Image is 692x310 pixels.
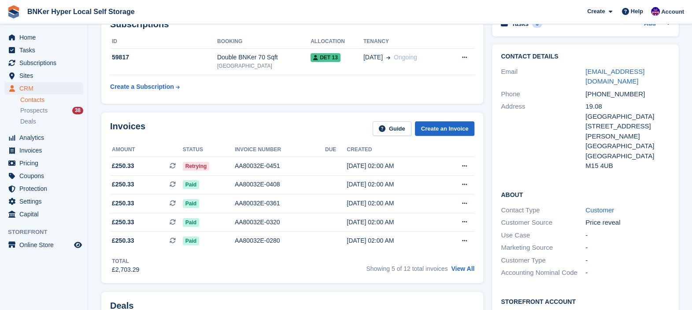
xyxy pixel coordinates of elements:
th: Created [347,143,439,157]
span: Coupons [19,170,72,182]
div: Accounting Nominal Code [501,268,585,278]
a: menu [4,131,83,144]
span: [DATE] [363,53,383,62]
h2: Subscriptions [110,19,474,29]
a: Guide [373,121,411,136]
a: Customer [585,206,614,214]
div: 19.08 [GEOGRAPHIC_DATA] [585,102,670,121]
span: Deals [20,117,36,126]
h2: Contact Details [501,53,670,60]
div: Email [501,67,585,87]
div: [DATE] 02:00 AM [347,218,439,227]
div: - [585,230,670,241]
div: AA80032E-0320 [235,218,325,227]
a: menu [4,69,83,82]
img: David Fricker [651,7,660,16]
div: - [585,268,670,278]
div: [DATE] 02:00 AM [347,161,439,171]
div: Customer Type [501,255,585,266]
div: [GEOGRAPHIC_DATA] [585,151,670,161]
h2: About [501,190,670,199]
a: Contacts [20,96,83,104]
div: AA80032E-0361 [235,199,325,208]
th: Status [183,143,235,157]
div: [DATE] 02:00 AM [347,180,439,189]
a: menu [4,195,83,208]
div: AA80032E-0451 [235,161,325,171]
span: Pricing [19,157,72,169]
span: Ongoing [394,54,417,61]
div: [GEOGRAPHIC_DATA] [585,141,670,151]
span: Storefront [8,228,88,237]
span: Paid [183,218,199,227]
a: menu [4,239,83,251]
span: Home [19,31,72,44]
th: Booking [217,35,311,49]
div: £2,703.29 [112,265,139,274]
a: Create an Invoice [415,121,475,136]
div: 59817 [110,53,217,62]
span: Help [631,7,643,16]
span: Subscriptions [19,57,72,69]
a: Create a Subscription [110,79,180,95]
span: Showing 5 of 12 total invoices [366,265,448,272]
span: Sites [19,69,72,82]
span: Settings [19,195,72,208]
div: AA80032E-0408 [235,180,325,189]
th: Due [325,143,347,157]
span: £250.33 [112,161,134,171]
a: menu [4,144,83,157]
a: BNKer Hyper Local Self Storage [24,4,138,19]
th: Allocation [311,35,363,49]
a: menu [4,208,83,220]
div: [DATE] 02:00 AM [347,236,439,245]
div: [DATE] 02:00 AM [347,199,439,208]
a: menu [4,57,83,69]
div: M15 4UB [585,161,670,171]
div: Double BNKer 70 Sqft [217,53,311,62]
a: [EMAIL_ADDRESS][DOMAIN_NAME] [585,68,644,85]
th: Invoice number [235,143,325,157]
div: Address [501,102,585,171]
a: menu [4,44,83,56]
h2: Invoices [110,121,145,136]
th: ID [110,35,217,49]
div: Use Case [501,230,585,241]
div: Create a Subscription [110,82,174,91]
span: £250.33 [112,199,134,208]
a: menu [4,82,83,95]
span: Paid [183,237,199,245]
span: DET 13 [311,53,340,62]
span: Analytics [19,131,72,144]
div: Price reveal [585,218,670,228]
span: Create [587,7,605,16]
a: menu [4,157,83,169]
span: £250.33 [112,218,134,227]
span: £250.33 [112,180,134,189]
a: menu [4,182,83,195]
span: Prospects [20,106,48,115]
img: stora-icon-8386f47178a22dfd0bd8f6a31ec36ba5ce8667c1dd55bd0f319d3a0aa187defe.svg [7,5,20,18]
div: [PHONE_NUMBER] [585,89,670,99]
span: Protection [19,182,72,195]
span: Retrying [183,162,210,171]
div: Total [112,257,139,265]
span: Tasks [19,44,72,56]
span: Invoices [19,144,72,157]
span: CRM [19,82,72,95]
a: Deals [20,117,83,126]
span: £250.33 [112,236,134,245]
div: - [585,255,670,266]
div: Contact Type [501,205,585,215]
span: Paid [183,199,199,208]
a: Add [644,19,656,29]
th: Tenancy [363,35,446,49]
a: menu [4,31,83,44]
th: Amount [110,143,183,157]
div: - [585,243,670,253]
div: [GEOGRAPHIC_DATA] [217,62,311,70]
div: AA80032E-0280 [235,236,325,245]
a: View All [451,265,474,272]
div: Customer Source [501,218,585,228]
div: 38 [72,107,83,114]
